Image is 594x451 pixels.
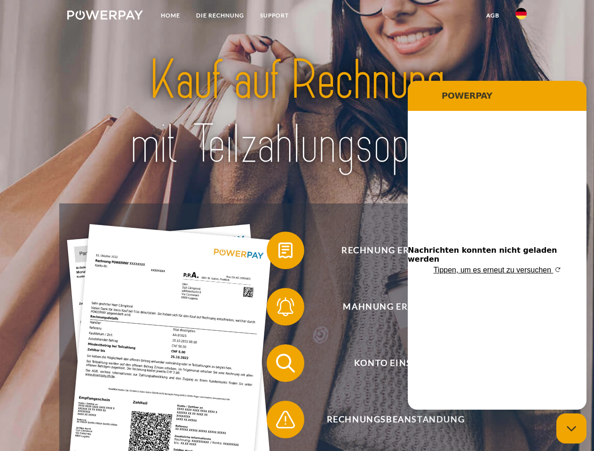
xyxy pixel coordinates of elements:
button: Rechnung erhalten? [267,232,511,269]
button: Rechnungsbeanstandung [267,401,511,438]
a: Home [153,7,188,24]
iframe: Schaltfläche zum Öffnen des Messaging-Fensters [556,413,586,443]
a: DIE RECHNUNG [188,7,252,24]
span: Rechnung erhalten? [280,232,511,269]
span: Konto einsehen [280,344,511,382]
img: logo-powerpay-white.svg [67,10,143,20]
a: agb [478,7,507,24]
button: Konto einsehen [267,344,511,382]
a: SUPPORT [252,7,297,24]
button: Mahnung erhalten? [267,288,511,326]
img: qb_bell.svg [274,295,297,319]
img: qb_warning.svg [274,408,297,431]
span: Mahnung erhalten? [280,288,511,326]
img: qb_search.svg [274,351,297,375]
img: qb_bill.svg [274,239,297,262]
iframe: Messaging-Fenster [408,81,586,410]
span: Rechnungsbeanstandung [280,401,511,438]
img: de [515,8,527,19]
img: title-powerpay_de.svg [90,45,504,180]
